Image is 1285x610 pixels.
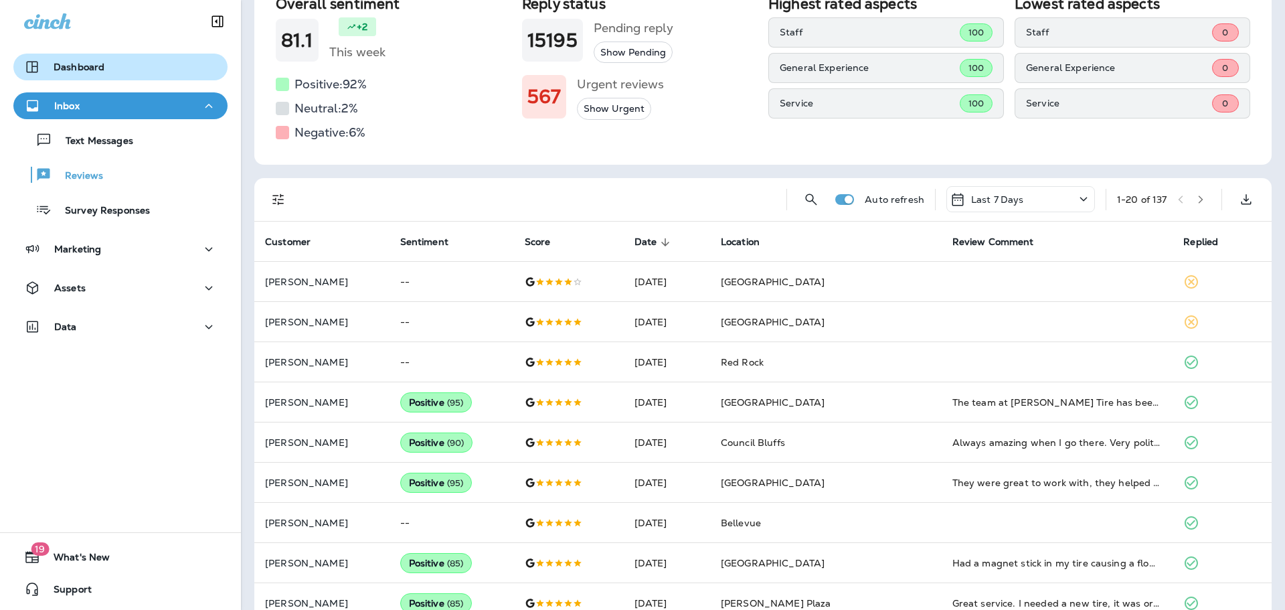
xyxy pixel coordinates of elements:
[721,477,825,489] span: [GEOGRAPHIC_DATA]
[54,321,77,332] p: Data
[40,552,110,568] span: What's New
[400,473,473,493] div: Positive
[13,313,228,340] button: Data
[721,517,761,529] span: Bellevue
[265,236,311,248] span: Customer
[54,100,80,111] p: Inbox
[721,236,760,248] span: Location
[624,423,710,463] td: [DATE]
[798,186,825,213] button: Search Reviews
[390,302,514,342] td: --
[527,86,561,108] h1: 567
[265,598,379,609] p: [PERSON_NAME]
[265,477,379,488] p: [PERSON_NAME]
[952,236,1051,248] span: Review Comment
[1233,186,1260,213] button: Export as CSV
[265,357,379,368] p: [PERSON_NAME]
[952,396,1163,409] div: The team at Jensen Tire has been taking care of the service work on all my vehicles for over 40 y...
[968,62,984,74] span: 100
[624,463,710,503] td: [DATE]
[265,437,379,448] p: [PERSON_NAME]
[265,236,328,248] span: Customer
[634,236,657,248] span: Date
[400,553,473,573] div: Positive
[13,54,228,80] button: Dashboard
[390,503,514,543] td: --
[40,584,92,600] span: Support
[390,262,514,302] td: --
[13,161,228,189] button: Reviews
[294,122,365,143] h5: Negative: 6 %
[577,74,664,95] h5: Urgent reviews
[265,186,292,213] button: Filters
[1026,62,1212,73] p: General Experience
[265,558,379,568] p: [PERSON_NAME]
[447,598,464,609] span: ( 85 )
[1026,98,1212,108] p: Service
[624,302,710,342] td: [DATE]
[525,236,551,248] span: Score
[952,476,1163,489] div: They were great to work with, they helped me find the tire that best fit my needs and budget. I a...
[527,29,578,52] h1: 15195
[865,194,924,205] p: Auto refresh
[952,236,1034,248] span: Review Comment
[1117,194,1167,205] div: 1 - 20 of 137
[780,98,960,108] p: Service
[54,244,101,254] p: Marketing
[1026,27,1212,37] p: Staff
[13,92,228,119] button: Inbox
[265,518,379,528] p: [PERSON_NAME]
[390,342,514,382] td: --
[357,20,367,33] p: +2
[721,236,777,248] span: Location
[721,437,785,449] span: Council Bluffs
[1222,98,1228,109] span: 0
[52,205,150,218] p: Survey Responses
[721,356,764,368] span: Red Rock
[1222,62,1228,74] span: 0
[13,126,228,154] button: Text Messages
[594,42,673,64] button: Show Pending
[780,62,960,73] p: General Experience
[447,437,464,449] span: ( 90 )
[634,236,675,248] span: Date
[780,27,960,37] p: Staff
[525,236,568,248] span: Score
[265,277,379,287] p: [PERSON_NAME]
[952,556,1163,570] div: Had a magnet stick in my tire causing a flow leak. They removed it and fixed the hole with a tie ...
[199,8,236,35] button: Collapse Sidebar
[31,542,49,556] span: 19
[265,397,379,408] p: [PERSON_NAME]
[400,433,473,453] div: Positive
[577,98,651,120] button: Show Urgent
[52,170,103,183] p: Reviews
[1183,236,1235,248] span: Replied
[54,283,86,293] p: Assets
[13,544,228,570] button: 19What's New
[624,503,710,543] td: [DATE]
[968,98,984,109] span: 100
[294,98,358,119] h5: Neutral: 2 %
[721,276,825,288] span: [GEOGRAPHIC_DATA]
[1222,27,1228,38] span: 0
[447,558,464,569] span: ( 85 )
[447,397,464,408] span: ( 95 )
[54,62,104,72] p: Dashboard
[400,236,466,248] span: Sentiment
[1183,236,1218,248] span: Replied
[968,27,984,38] span: 100
[265,317,379,327] p: [PERSON_NAME]
[13,236,228,262] button: Marketing
[52,135,133,148] p: Text Messages
[624,543,710,583] td: [DATE]
[13,576,228,603] button: Support
[721,316,825,328] span: [GEOGRAPHIC_DATA]
[400,236,448,248] span: Sentiment
[624,262,710,302] td: [DATE]
[721,597,831,609] span: [PERSON_NAME] Plaza
[594,17,673,39] h5: Pending reply
[13,196,228,224] button: Survey Responses
[952,597,1163,610] div: Great service. I needed a new tire, it was ordered and came in early. I got a call and it was imm...
[624,342,710,382] td: [DATE]
[952,436,1163,449] div: Always amazing when I go there. Very polite and always informs me of what it going on.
